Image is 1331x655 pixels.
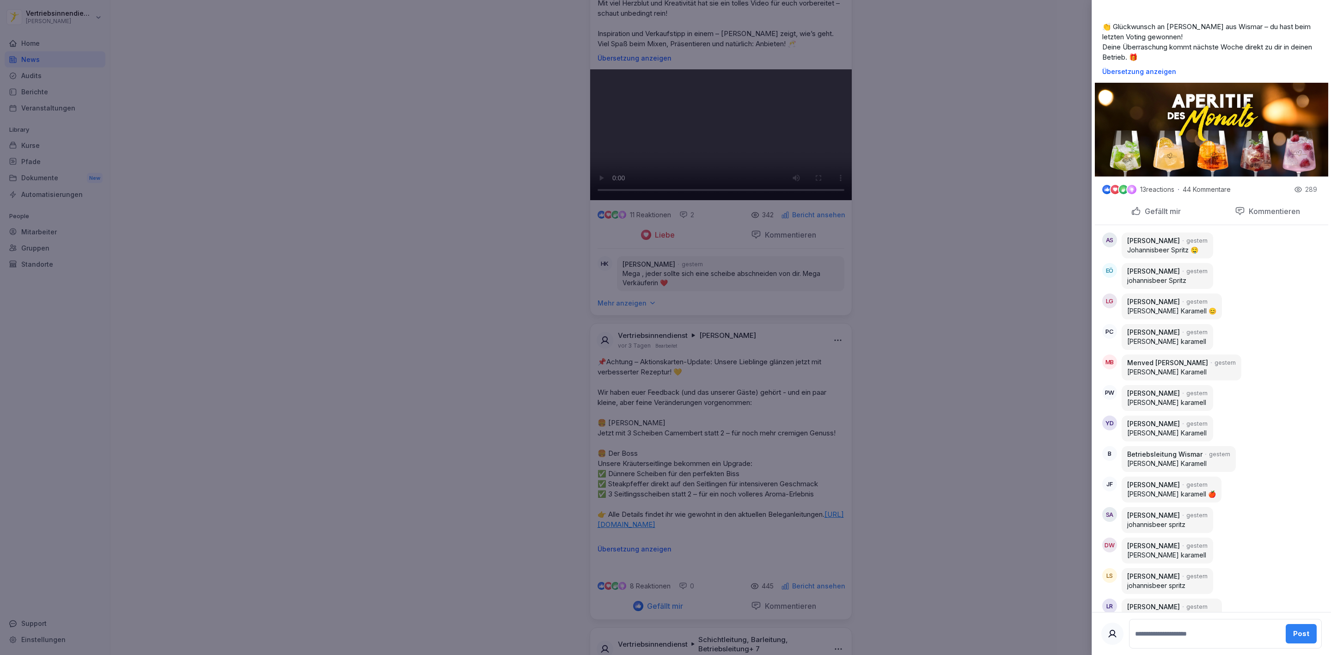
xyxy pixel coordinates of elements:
p: gestern [1186,267,1208,275]
div: LG [1102,294,1117,308]
p: gestern [1186,328,1208,337]
button: Post [1286,624,1317,643]
p: gestern [1186,572,1208,581]
p: Betriebsleitung Wismar [1127,450,1203,459]
p: gestern [1186,237,1208,245]
p: [PERSON_NAME] Karamell 😊 [1127,306,1216,316]
div: PC [1102,324,1117,339]
p: Übersetzung anzeigen [1102,68,1321,75]
p: [PERSON_NAME] [1127,236,1180,245]
p: [PERSON_NAME] [1127,572,1180,581]
p: 13 reactions [1140,186,1174,193]
div: DW [1102,538,1117,552]
div: AS [1102,233,1117,247]
p: [PERSON_NAME] [1127,480,1180,490]
div: B [1102,446,1117,461]
p: 44 Kommentare [1183,186,1233,193]
p: johannisbeer spritz [1127,520,1208,529]
p: Kommentieren [1245,207,1300,216]
p: [PERSON_NAME] [1127,267,1180,276]
p: [PERSON_NAME] karamell 🍎 [1127,490,1216,499]
p: Menved [PERSON_NAME] [1127,358,1208,367]
p: gestern [1186,389,1208,398]
div: LR [1102,599,1117,613]
p: Gefällt mir [1141,207,1181,216]
p: [PERSON_NAME] [1127,328,1180,337]
img: xg7b0basv11cq84x4cjhspez.png [1095,83,1328,177]
div: MB [1102,355,1117,369]
p: [PERSON_NAME] karamell [1127,551,1208,560]
div: LS [1102,568,1117,583]
p: [PERSON_NAME] karamell [1127,398,1208,407]
p: [PERSON_NAME] Karamell [1127,429,1208,438]
p: [PERSON_NAME] Karamell [1127,367,1236,377]
p: [PERSON_NAME] [1127,602,1180,612]
p: gestern [1186,511,1208,520]
div: JF [1102,477,1117,491]
div: YD [1102,416,1117,430]
p: [PERSON_NAME] karamell [1127,337,1208,346]
div: EÖ [1102,263,1117,278]
p: Johannisbeer Spritz 🤤 [1127,245,1208,255]
p: gestern [1215,359,1236,367]
p: gestern [1186,481,1208,489]
p: [PERSON_NAME] [1127,297,1180,306]
p: [PERSON_NAME] Karamell [1127,459,1230,468]
p: gestern [1186,420,1208,428]
p: gestern [1186,603,1208,611]
p: 289 [1305,185,1317,194]
p: [PERSON_NAME] [1127,389,1180,398]
p: [PERSON_NAME] [1127,541,1180,551]
p: [PERSON_NAME] [1127,419,1180,429]
p: johannisbeer spritz [1127,581,1208,590]
p: johannisbeer Spritz [1127,276,1208,285]
p: gestern [1186,542,1208,550]
div: PW [1102,385,1117,400]
div: SA [1102,507,1117,522]
p: [PERSON_NAME] [1127,511,1180,520]
p: gestern [1186,298,1208,306]
p: gestern [1209,450,1230,459]
div: Post [1293,629,1309,639]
